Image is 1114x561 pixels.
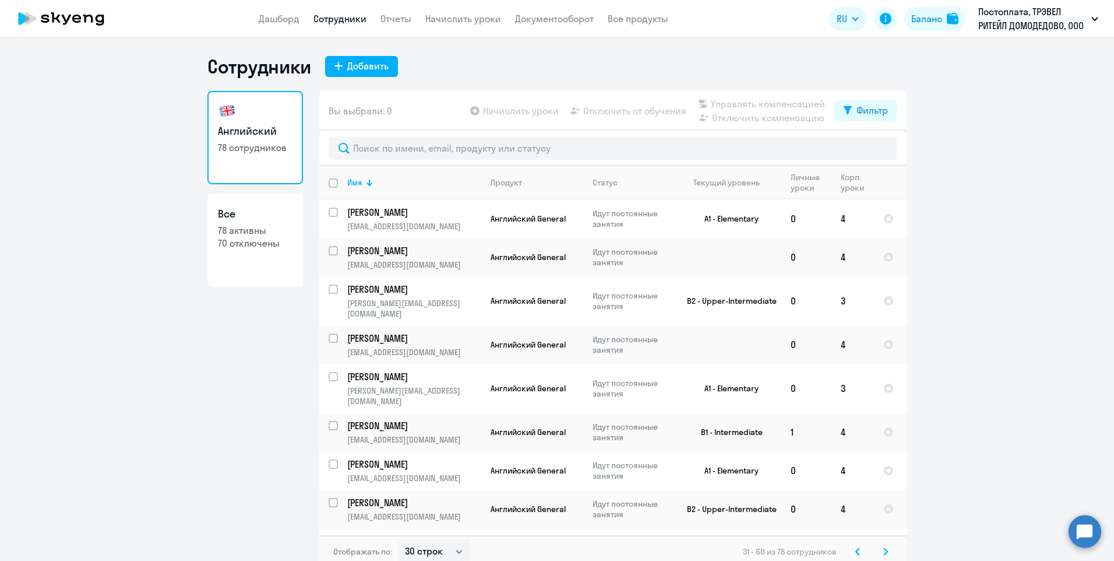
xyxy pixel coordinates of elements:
[347,332,481,345] a: [PERSON_NAME]
[491,383,566,394] span: Английский General
[673,413,781,451] td: B1 - Intermediate
[829,7,867,30] button: RU
[856,103,888,117] div: Фильтр
[593,177,618,188] div: Статус
[491,465,566,476] span: Английский General
[329,136,897,160] input: Поиск по имени, email, продукту или статусу
[347,221,481,232] p: [EMAIL_ADDRESS][DOMAIN_NAME]
[593,208,672,229] p: Идут постоянные занятия
[347,419,481,432] a: [PERSON_NAME]
[347,385,481,406] p: [PERSON_NAME][EMAIL_ADDRESS][DOMAIN_NAME]
[841,172,873,193] div: Корп. уроки
[781,276,831,325] td: 0
[347,458,481,471] a: [PERSON_NAME]
[831,325,874,364] td: 4
[259,13,299,24] a: Дашборд
[491,252,566,262] span: Английский General
[347,347,481,357] p: [EMAIL_ADDRESS][DOMAIN_NAME]
[347,244,479,257] p: [PERSON_NAME]
[831,490,874,528] td: 4
[904,7,965,30] button: Балансbalance
[673,490,781,528] td: B2 - Upper-Intermediate
[947,13,958,24] img: balance
[831,364,874,413] td: 3
[781,451,831,490] td: 0
[347,283,481,296] a: [PERSON_NAME]
[491,177,522,188] div: Продукт
[978,5,1087,33] p: Постоплата, ТРЭВЕЛ РИТЕЙЛ ДОМОДЕДОВО, ООО
[347,206,481,219] a: [PERSON_NAME]
[347,535,481,548] a: [PERSON_NAME]
[347,206,479,219] p: [PERSON_NAME]
[781,413,831,451] td: 1
[834,100,897,121] button: Фильтр
[593,422,672,443] p: Идут постоянные занятия
[218,101,237,120] img: english
[515,13,594,24] a: Документооборот
[347,59,389,73] div: Добавить
[347,260,481,270] p: [EMAIL_ADDRESS][DOMAIN_NAME]
[218,237,292,250] p: 70 отключены
[347,244,481,257] a: [PERSON_NAME]
[831,276,874,325] td: 3
[491,339,566,350] span: Английский General
[972,5,1104,33] button: Постоплата, ТРЭВЕЛ РИТЕЙЛ ДОМОДЕДОВО, ООО
[347,370,481,383] a: [PERSON_NAME]
[313,13,366,24] a: Сотрудники
[347,298,481,319] p: [PERSON_NAME][EMAIL_ADDRESS][DOMAIN_NAME]
[593,499,672,520] p: Идут постоянные занятия
[491,177,583,188] div: Продукт
[347,283,479,296] p: [PERSON_NAME]
[593,334,672,355] p: Идут постоянные занятия
[781,199,831,238] td: 0
[207,194,303,287] a: Все78 активны70 отключены
[673,451,781,490] td: A1 - Elementary
[347,332,479,345] p: [PERSON_NAME]
[207,55,311,78] h1: Сотрудники
[325,56,398,77] button: Добавить
[380,13,411,24] a: Отчеты
[831,451,874,490] td: 4
[218,124,292,139] h3: Английский
[593,378,672,399] p: Идут постоянные занятия
[682,177,781,188] div: Текущий уровень
[673,199,781,238] td: A1 - Elementary
[329,104,392,118] span: Вы выбрали: 0
[831,413,874,451] td: 4
[218,224,292,237] p: 78 активны
[593,177,672,188] div: Статус
[491,213,566,224] span: Английский General
[347,511,481,522] p: [EMAIL_ADDRESS][DOMAIN_NAME]
[593,247,672,268] p: Идут постоянные занятия
[911,12,942,26] div: Баланс
[491,504,566,514] span: Английский General
[347,419,479,432] p: [PERSON_NAME]
[347,177,362,188] div: Имя
[347,370,479,383] p: [PERSON_NAME]
[673,364,781,413] td: A1 - Elementary
[347,496,479,509] p: [PERSON_NAME]
[218,206,292,222] h3: Все
[831,199,874,238] td: 4
[593,290,672,311] p: Идут постоянные занятия
[425,13,501,24] a: Начислить уроки
[491,427,566,437] span: Английский General
[347,458,479,471] p: [PERSON_NAME]
[781,325,831,364] td: 0
[218,141,292,154] p: 78 сотрудников
[791,172,820,193] div: Личные уроки
[347,434,481,445] p: [EMAIL_ADDRESS][DOMAIN_NAME]
[347,496,481,509] a: [PERSON_NAME]
[347,535,479,548] p: [PERSON_NAME]
[673,276,781,325] td: B2 - Upper-Intermediate
[791,172,831,193] div: Личные уроки
[693,177,760,188] div: Текущий уровень
[781,490,831,528] td: 0
[347,177,481,188] div: Имя
[333,546,392,557] span: Отображать по:
[781,238,831,276] td: 0
[837,12,847,26] span: RU
[207,91,303,184] a: Английский78 сотрудников
[347,473,481,483] p: [EMAIL_ADDRESS][DOMAIN_NAME]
